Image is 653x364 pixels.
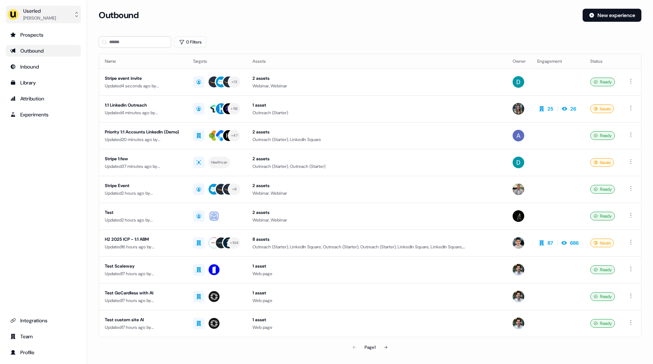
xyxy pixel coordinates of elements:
a: Go to attribution [6,93,81,104]
div: Test [105,209,181,216]
div: Outreach (Starter), Outreach (Starter) [252,163,501,170]
div: 1:1 Linkedin Outreach [105,102,181,109]
img: Tristan [513,291,524,302]
button: 0 Filters [174,36,206,48]
div: Outreach (Starter), LinkedIn Square [252,136,501,143]
div: 25 [547,105,553,112]
div: Webinar, Webinar [252,216,501,224]
div: Webinar, Webinar [252,82,501,90]
div: + 118 [231,106,238,112]
img: Vincent [513,237,524,249]
div: 1 asset [252,289,501,297]
div: H2 2025 ICP - 1:1 ABM [105,236,181,243]
div: Attribution [10,95,77,102]
div: Outbound [10,47,77,54]
img: Charlotte [513,103,524,115]
div: Ready [590,131,615,140]
th: Targets [187,54,247,69]
div: 2 assets [252,128,501,136]
div: Experiments [10,111,77,118]
button: New experience [583,9,641,22]
div: Ready [590,78,615,86]
div: 2 assets [252,75,501,82]
div: Prospects [10,31,77,38]
div: Ready [590,212,615,220]
a: Go to integrations [6,315,81,326]
div: Web page [252,270,501,277]
div: Webinar, Webinar [252,190,501,197]
a: Go to templates [6,77,81,88]
div: Updated 37 minutes ago by [PERSON_NAME] [105,163,181,170]
div: 2 assets [252,182,501,189]
div: 8 assets [252,236,501,243]
div: 1 asset [252,102,501,109]
div: Updated 17 hours ago by [PERSON_NAME] [105,270,181,277]
img: Aaron [513,130,524,141]
div: Integrations [10,317,77,324]
img: Tristan [513,318,524,329]
div: Stripe 1:few [105,155,181,162]
button: Userled[PERSON_NAME] [6,6,81,23]
a: Go to Inbound [6,61,81,73]
div: 1 asset [252,316,501,323]
img: David [513,157,524,168]
div: Ready [590,292,615,301]
div: 2 assets [252,155,501,162]
div: Updated 2 hours ago by [PERSON_NAME] [105,216,181,224]
img: Henry [513,210,524,222]
div: Outreach (Starter), LinkedIn Square, Outreach (Starter), Outreach (Starter), LinkedIn Square, Lin... [252,243,501,251]
div: Stripe Event [105,182,181,189]
div: Updated 20 minutes ago by [PERSON_NAME] [105,136,181,143]
div: [PERSON_NAME] [23,15,56,22]
div: Stripe event invite [105,75,181,82]
th: Name [99,54,187,69]
div: Profile [10,349,77,356]
div: Web page [252,324,501,331]
div: Ready [590,319,615,328]
div: Updated 17 hours ago by [PERSON_NAME] [105,324,181,331]
div: 26 [570,105,576,112]
div: 686 [570,239,579,247]
div: Updated 16 hours ago by [PERSON_NAME] [105,243,181,251]
div: Issues [590,239,614,247]
div: 1 asset [252,262,501,270]
th: Engagement [531,54,584,69]
div: + 13 [231,79,237,85]
div: Library [10,79,77,86]
div: Outreach (Starter) [252,109,501,116]
div: Team [10,333,77,340]
div: Updated 4 minutes ago by [PERSON_NAME] [105,109,181,116]
img: Tristan [513,264,524,276]
th: Status [584,54,621,69]
a: Go to profile [6,347,81,358]
div: Page 1 [365,344,375,351]
th: Assets [247,54,507,69]
div: Test custom site AI [105,316,181,323]
div: Userled [23,7,56,15]
img: Oliver [513,183,524,195]
div: Inbound [10,63,77,70]
a: Go to outbound experience [6,45,81,57]
div: Updated 2 hours ago by [PERSON_NAME] [105,190,181,197]
th: Owner [507,54,531,69]
div: 87 [547,239,553,247]
div: Web page [252,297,501,304]
h3: Outbound [99,10,139,21]
div: Healthcare [211,159,227,166]
div: + 104 [230,240,238,246]
div: + 9 [232,186,237,193]
div: 2 assets [252,209,501,216]
div: Test Scaleway [105,262,181,270]
div: Updated 17 hours ago by [PERSON_NAME] [105,297,181,304]
div: + 47 [231,132,238,139]
div: Ready [590,265,615,274]
div: Priority 1:1 Accounts LinkedIn (Demo) [105,128,181,136]
a: Go to experiments [6,109,81,120]
img: David [513,76,524,88]
div: Issues [590,158,614,167]
a: Go to team [6,331,81,342]
div: Updated 4 seconds ago by [PERSON_NAME] [105,82,181,90]
div: Ready [590,185,615,194]
div: Issues [590,104,614,113]
div: Test GoCardless with AI [105,289,181,297]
